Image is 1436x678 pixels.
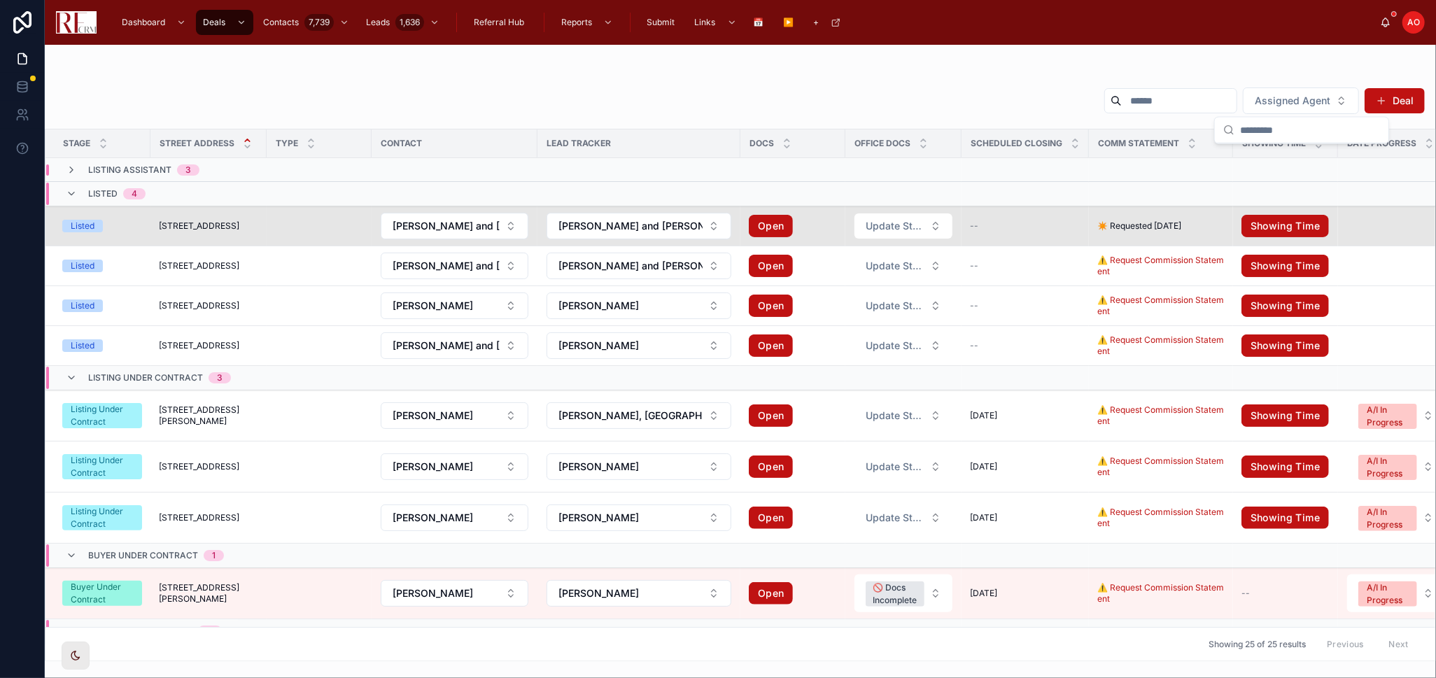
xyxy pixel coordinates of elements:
[866,219,924,233] span: Update Status
[749,404,793,427] a: Open
[276,138,298,149] span: Type
[380,212,529,240] a: Select Button
[1241,334,1330,357] a: Showing Time
[88,164,171,176] span: Listing Assistant
[546,212,732,240] a: Select Button
[640,10,685,35] a: Submit
[381,504,528,531] button: Select Button
[547,504,731,531] button: Select Button
[1367,581,1409,607] div: A/I In Progress
[1367,455,1409,480] div: A/I In Progress
[866,511,924,525] span: Update Status
[547,292,731,319] button: Select Button
[1209,639,1306,650] span: Showing 25 of 25 results
[381,580,528,607] button: Select Button
[971,138,1062,149] span: Scheduled closing
[159,582,258,605] a: [STREET_ADDRESS][PERSON_NAME]
[749,255,837,277] a: Open
[196,10,253,35] a: Deals
[1241,404,1330,427] a: Showing Time
[263,17,299,28] span: Contacts
[970,260,978,271] span: --
[1097,507,1225,529] a: ⚠️ Request Commission Statement
[546,332,732,360] a: Select Button
[1098,138,1179,149] span: Comm Statement
[558,409,703,423] span: [PERSON_NAME], [GEOGRAPHIC_DATA] Property 2025
[1097,295,1225,317] a: ⚠️ Request Commission Statement
[71,454,134,479] div: Listing Under Contract
[115,10,193,35] a: Dashboard
[393,219,500,233] span: [PERSON_NAME] and [PERSON_NAME]
[1097,334,1224,356] a: ⚠️ Request Commission Statement
[122,17,165,28] span: Dashboard
[1097,507,1224,528] a: ⚠️ Request Commission Statement
[393,586,473,600] span: [PERSON_NAME]
[854,574,953,613] a: Select Button
[647,17,675,28] span: Submit
[546,579,732,607] a: Select Button
[71,220,94,232] div: Listed
[1097,295,1224,316] a: ⚠️ Request Commission Statement
[1241,455,1330,478] a: Showing Time
[380,579,529,607] a: Select Button
[393,460,473,474] span: [PERSON_NAME]
[1097,404,1225,427] a: ⚠️ Request Commission Statement
[1097,582,1225,605] a: ⚠️ Request Commission Statement
[1255,94,1330,108] span: Assigned Agent
[393,409,473,423] span: [PERSON_NAME]
[380,504,529,532] a: Select Button
[749,215,837,237] a: Open
[854,213,953,239] a: Select Button
[749,404,837,427] a: Open
[1097,404,1224,426] a: ⚠️ Request Commission Statement
[159,404,258,427] a: [STREET_ADDRESS][PERSON_NAME]
[554,10,620,35] a: Reports
[749,295,793,317] a: Open
[866,299,924,313] span: Update Status
[854,505,952,530] button: Select Button
[56,11,97,34] img: App logo
[185,164,191,176] div: 3
[558,511,639,525] span: [PERSON_NAME]
[854,454,952,479] button: Select Button
[203,17,225,28] span: Deals
[970,588,1080,599] a: [DATE]
[561,17,592,28] span: Reports
[159,340,258,351] a: [STREET_ADDRESS]
[749,507,793,529] a: Open
[108,7,1380,38] div: scrollable content
[749,455,837,478] a: Open
[159,220,239,232] span: [STREET_ADDRESS]
[395,14,424,31] div: 1,636
[547,580,731,607] button: Select Button
[1241,215,1329,237] a: Showing Time
[546,504,732,532] a: Select Button
[970,512,997,523] span: [DATE]
[304,14,334,31] div: 7,739
[754,17,764,28] span: 📅
[854,253,953,279] a: Select Button
[854,403,952,428] button: Select Button
[62,220,142,232] a: Listed
[1097,455,1225,478] a: ⚠️ Request Commission Statement
[366,17,390,28] span: Leads
[547,213,731,239] button: Select Button
[777,10,804,35] a: ▶️
[381,253,528,279] button: Select Button
[749,215,793,237] a: Open
[256,10,356,35] a: Contacts7,739
[1241,295,1329,317] a: Showing Time
[854,333,952,358] button: Select Button
[749,295,837,317] a: Open
[749,334,793,357] a: Open
[970,461,997,472] span: [DATE]
[970,588,997,599] span: [DATE]
[159,300,258,311] a: [STREET_ADDRESS]
[1365,88,1425,113] button: Deal
[547,332,731,359] button: Select Button
[381,138,422,149] span: Contact
[206,626,213,637] div: 11
[1367,506,1409,531] div: A/I In Progress
[132,188,137,199] div: 4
